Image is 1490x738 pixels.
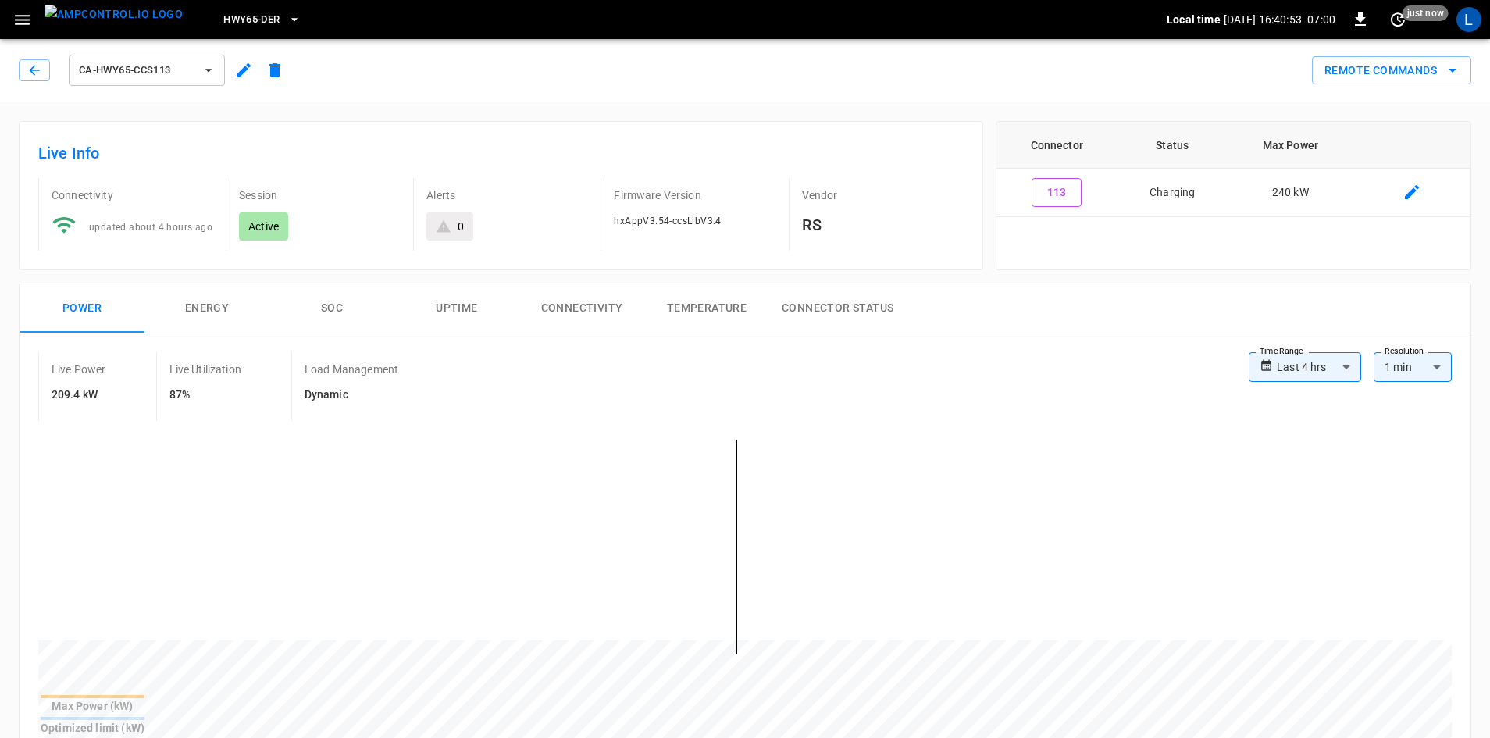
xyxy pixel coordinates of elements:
[802,212,964,237] h6: RS
[89,222,212,233] span: updated about 4 hours ago
[52,187,213,203] p: Connectivity
[644,283,769,333] button: Temperature
[1224,12,1335,27] p: [DATE] 16:40:53 -07:00
[20,283,144,333] button: Power
[394,283,519,333] button: Uptime
[169,362,241,377] p: Live Utilization
[239,187,401,203] p: Session
[52,387,106,404] h6: 209.4 kW
[38,141,964,166] h6: Live Info
[52,362,106,377] p: Live Power
[79,62,194,80] span: ca-hwy65-ccs113
[45,5,183,24] img: ampcontrol.io logo
[269,283,394,333] button: SOC
[1167,12,1221,27] p: Local time
[1385,7,1410,32] button: set refresh interval
[1032,178,1082,207] button: 113
[614,187,775,203] p: Firmware Version
[1312,56,1471,85] button: Remote Commands
[305,387,398,404] h6: Dynamic
[519,283,644,333] button: Connectivity
[426,187,588,203] p: Alerts
[769,283,906,333] button: Connector Status
[1277,352,1361,382] div: Last 4 hrs
[169,387,241,404] h6: 87%
[1456,7,1481,32] div: profile-icon
[802,187,964,203] p: Vendor
[1117,169,1228,217] td: Charging
[458,219,464,234] div: 0
[1385,345,1424,358] label: Resolution
[144,283,269,333] button: Energy
[217,5,306,35] button: HWY65-DER
[614,216,721,226] span: hxAppV3.54-ccsLibV3.4
[305,362,398,377] p: Load Management
[1374,352,1452,382] div: 1 min
[1228,169,1353,217] td: 240 kW
[1312,56,1471,85] div: remote commands options
[1260,345,1303,358] label: Time Range
[69,55,225,86] button: ca-hwy65-ccs113
[996,122,1470,217] table: connector table
[223,11,280,29] span: HWY65-DER
[996,122,1117,169] th: Connector
[1228,122,1353,169] th: Max Power
[1403,5,1449,21] span: just now
[1117,122,1228,169] th: Status
[248,219,279,234] p: Active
